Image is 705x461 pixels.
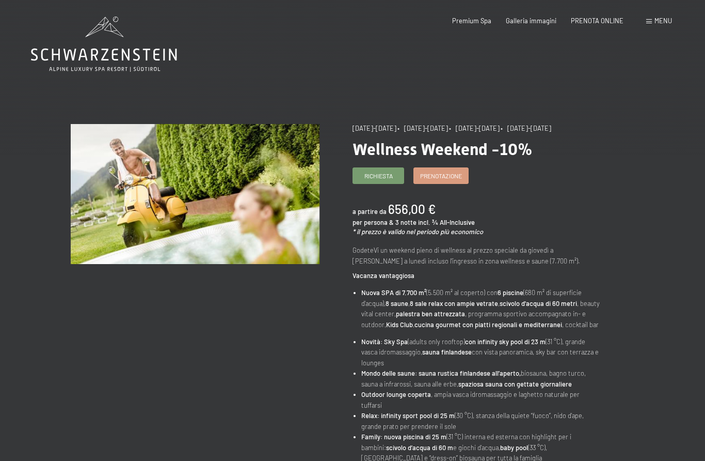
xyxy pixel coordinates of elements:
a: Prenotazione [414,168,468,183]
strong: Outdoor lounge [361,390,406,398]
img: Wellness Weekend -10% [71,124,319,264]
strong: sauna finlandese [422,348,472,356]
li: , ampia vasca idromassaggio e laghetto naturale per tuffarsi [361,389,601,410]
span: Prenotazione [420,172,462,180]
li: (5.500 m² al coperto) con (680 m² di superficie d'acqua), , , , beauty vital center, , programma ... [361,287,601,330]
span: a partire da [352,207,387,216]
span: • [DATE]-[DATE] [501,124,551,132]
strong: spaziosa sauna con gettate giornaliere [458,380,572,388]
span: • [DATE]-[DATE] [397,124,448,132]
strong: scivolo d’acqua di 60 m [386,443,453,452]
a: Richiesta [353,168,404,183]
strong: scivolo d'acqua di 60 metri [500,299,577,308]
em: * il prezzo è valido nel periodo più economico [352,227,483,236]
li: biosauna, bagno turco, sauna a infrarossi, sauna alle erbe, [361,368,601,389]
strong: Relax: infinity sport pool di 25 m [361,411,455,420]
strong: baby pool [500,443,528,452]
li: (adults only rooftop) (31 °C), grande vasca idromassaggio, con vista panoramica, sky bar con terr... [361,336,601,368]
strong: Vacanza vantaggiosa [352,271,414,280]
span: 3 notte [395,218,416,226]
strong: coperta [408,390,431,398]
strong: Novità: Sky Spa [361,337,408,346]
strong: con infinity sky pool di 23 m [465,337,546,346]
a: PRENOTA ONLINE [571,17,623,25]
strong: palestra ben attrezzata [396,310,465,318]
strong: 8 saune [386,299,408,308]
span: Menu [654,17,672,25]
strong: Mondo delle saune: sauna rustica finlandese all’aperto, [361,369,521,377]
a: Galleria immagini [506,17,556,25]
b: 656,00 € [388,202,436,217]
strong: Family: nuova piscina di 25 m [361,433,446,441]
a: Premium Spa [452,17,491,25]
strong: 6 piscine [498,288,523,297]
strong: Kids Club [386,320,413,329]
strong: cucina gourmet con piatti regionali e mediterranei [414,320,562,329]
span: • [DATE]-[DATE] [449,124,500,132]
strong: 8 sale relax con ampie vetrate [410,299,498,308]
span: per persona & [352,218,394,226]
span: Richiesta [364,172,393,180]
li: (30 °C), stanza della quiete “fuoco”, nido d'ape, grande prato per prendere il sole [361,410,601,432]
p: GodeteVi un weekend pieno di wellness al prezzo speciale da giovedì a [PERSON_NAME] a lunedì incl... [352,245,601,266]
span: Wellness Weekend -10% [352,140,533,159]
strong: Nuova SPA di 7.700 m² [361,288,426,297]
span: incl. ¾ All-Inclusive [418,218,475,226]
span: [DATE]-[DATE] [352,124,396,132]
